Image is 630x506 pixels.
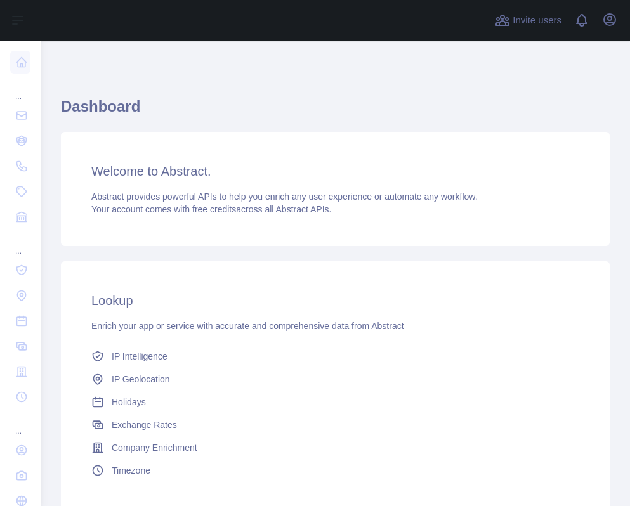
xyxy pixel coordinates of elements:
h3: Lookup [91,292,579,309]
span: Invite users [513,13,561,28]
div: ... [10,411,30,436]
span: Your account comes with across all Abstract APIs. [91,204,331,214]
h1: Dashboard [61,96,610,127]
span: free credits [192,204,236,214]
span: Holidays [112,396,146,408]
div: ... [10,231,30,256]
a: Company Enrichment [86,436,584,459]
span: IP Intelligence [112,350,167,363]
span: Company Enrichment [112,441,197,454]
span: IP Geolocation [112,373,170,386]
a: IP Geolocation [86,368,584,391]
span: Timezone [112,464,150,477]
a: Holidays [86,391,584,413]
button: Invite users [492,10,564,30]
h3: Welcome to Abstract. [91,162,579,180]
a: Exchange Rates [86,413,584,436]
span: Exchange Rates [112,418,177,431]
div: ... [10,76,30,101]
span: Abstract provides powerful APIs to help you enrich any user experience or automate any workflow. [91,191,478,202]
span: Enrich your app or service with accurate and comprehensive data from Abstract [91,321,404,331]
a: IP Intelligence [86,345,584,368]
a: Timezone [86,459,584,482]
